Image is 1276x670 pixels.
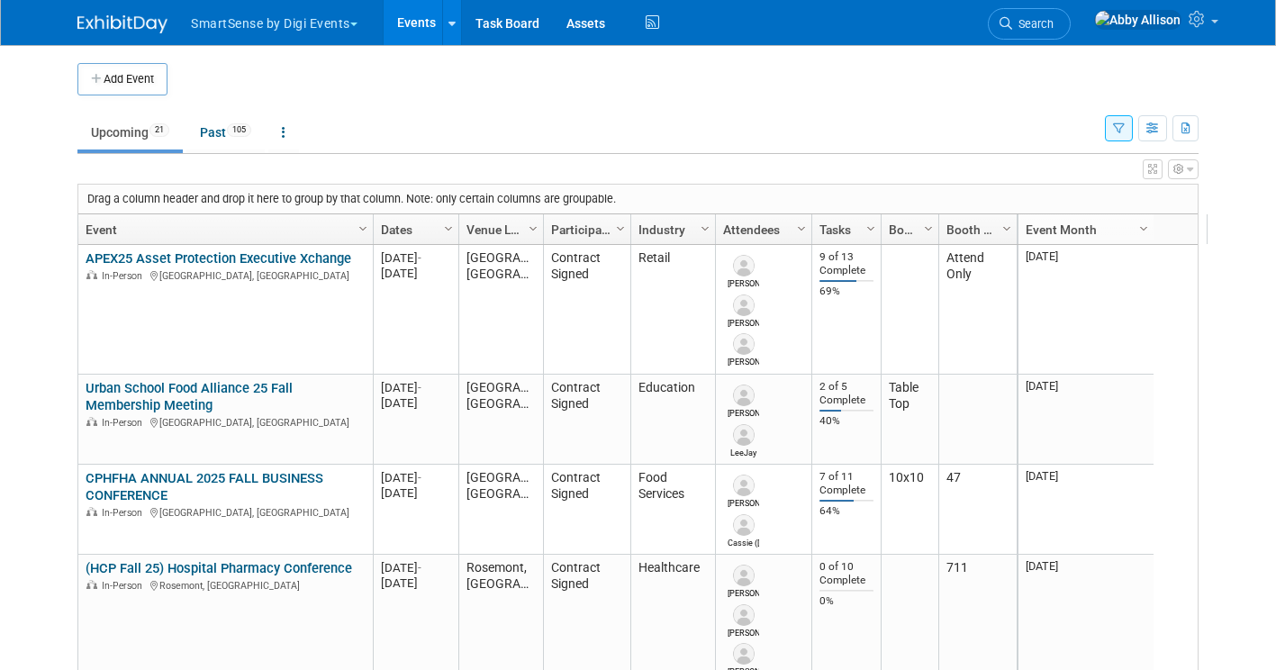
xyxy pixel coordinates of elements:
a: Urban School Food Alliance 25 Fall Membership Meeting [86,380,293,413]
a: CPHFHA ANNUAL 2025 FALL BUSINESS CONFERENCE [86,470,323,503]
td: 10x10 [881,465,938,555]
span: - [418,561,421,575]
img: Amy Berry [733,565,755,586]
div: 69% [819,285,873,298]
div: LeeJay Moreno [728,446,759,459]
div: Jim Lewis [728,496,759,510]
span: 21 [149,123,169,137]
td: 47 [938,465,1017,555]
a: Event [86,214,361,245]
div: Fran Tasker [728,276,759,290]
a: Upcoming21 [77,115,183,149]
div: [DATE] [381,266,450,281]
img: In-Person Event [86,580,97,589]
div: [DATE] [381,470,450,485]
div: Hackbart Jeff [728,626,759,639]
div: 7 of 11 Complete [819,470,873,497]
span: Column Settings [864,222,878,236]
td: [GEOGRAPHIC_DATA], [GEOGRAPHIC_DATA] [458,245,543,375]
td: [DATE] [1018,245,1154,375]
td: Contract Signed [543,465,630,555]
div: Rosemont, [GEOGRAPHIC_DATA] [86,577,365,593]
td: Attend Only [938,245,1017,375]
img: Alex Yang [733,294,755,316]
span: In-Person [102,580,148,592]
a: APEX25 Asset Protection Executive Xchange [86,250,351,267]
a: Column Settings [696,214,716,241]
img: In-Person Event [86,270,97,279]
a: Column Settings [919,214,939,241]
td: Table Top [881,375,938,465]
div: 0 of 10 Complete [819,560,873,587]
span: Column Settings [794,222,809,236]
img: Hackbart Jeff [733,604,755,626]
img: Laura Wisdom [733,385,755,406]
div: [DATE] [381,575,450,591]
img: Fran Tasker [733,255,755,276]
a: Dates [381,214,447,245]
div: 9 of 13 Complete [819,250,873,277]
a: Industry [638,214,703,245]
a: Participation [551,214,619,245]
td: [GEOGRAPHIC_DATA], [GEOGRAPHIC_DATA] [458,465,543,555]
span: Column Settings [613,222,628,236]
img: Abby Allison [1094,10,1181,30]
td: Contract Signed [543,245,630,375]
span: In-Person [102,417,148,429]
span: Column Settings [526,222,540,236]
div: [DATE] [381,380,450,395]
a: Attendees [723,214,800,245]
div: 40% [819,414,873,428]
img: Dana Deignan [733,643,755,665]
a: Event Month [1026,214,1142,245]
a: Booth Size [889,214,927,245]
span: In-Person [102,270,148,282]
td: Food Services [630,465,715,555]
img: Sara Kaster [733,333,755,355]
a: Search [988,8,1071,40]
div: [DATE] [381,560,450,575]
div: Sara Kaster [728,355,759,368]
div: [DATE] [381,485,450,501]
a: Column Settings [354,214,374,241]
div: Alex Yang [728,316,759,330]
span: 105 [227,123,251,137]
span: Search [1012,17,1054,31]
td: [DATE] [1018,375,1154,465]
span: - [418,471,421,484]
div: 64% [819,504,873,518]
span: Column Settings [698,222,712,236]
a: Column Settings [611,214,631,241]
div: 2 of 5 Complete [819,380,873,407]
div: [DATE] [381,250,450,266]
div: Laura Wisdom [728,406,759,420]
span: Column Settings [356,222,370,236]
a: Booth Number [946,214,1005,245]
div: Amy Berry [728,586,759,600]
img: Jim Lewis [733,475,755,496]
div: 0% [819,594,873,608]
a: Past105 [186,115,265,149]
td: Retail [630,245,715,375]
td: Contract Signed [543,375,630,465]
a: Column Settings [524,214,544,241]
td: [DATE] [1018,465,1154,555]
div: [GEOGRAPHIC_DATA], [GEOGRAPHIC_DATA] [86,414,365,430]
span: Column Settings [1136,222,1151,236]
img: In-Person Event [86,507,97,516]
img: In-Person Event [86,417,97,426]
a: Column Settings [1135,214,1154,241]
span: - [418,251,421,265]
a: Tasks [819,214,869,245]
a: Column Settings [439,214,459,241]
div: Drag a column header and drop it here to group by that column. Note: only certain columns are gro... [78,185,1198,213]
span: Column Settings [1000,222,1014,236]
span: - [418,381,421,394]
button: Add Event [77,63,167,95]
a: Column Settings [862,214,882,241]
td: [GEOGRAPHIC_DATA], [GEOGRAPHIC_DATA] [458,375,543,465]
div: [GEOGRAPHIC_DATA], [GEOGRAPHIC_DATA] [86,504,365,520]
div: Cassie (Cassandra) Murray [728,536,759,549]
img: LeeJay Moreno [733,424,755,446]
a: Column Settings [792,214,812,241]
